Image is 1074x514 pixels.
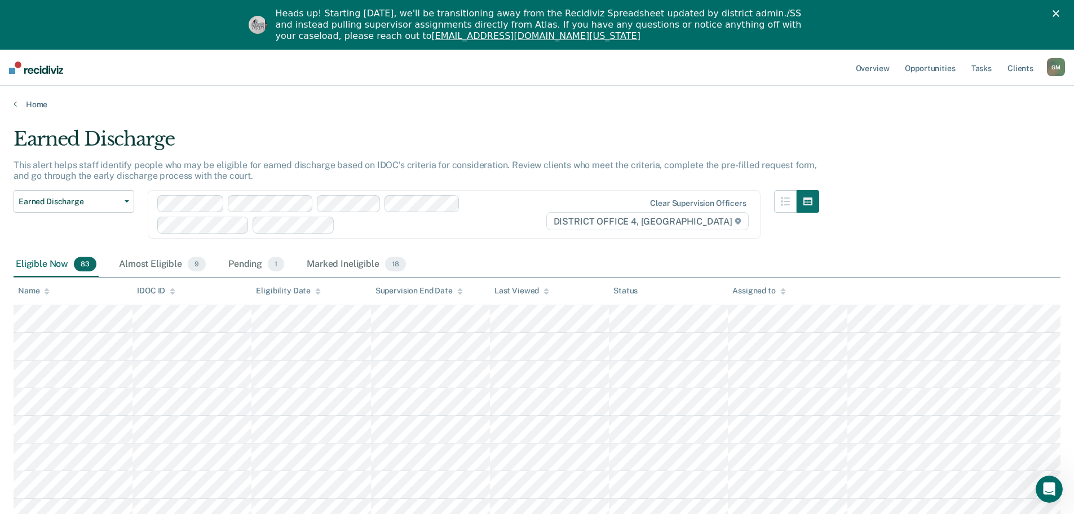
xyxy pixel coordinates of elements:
div: Assigned to [732,286,785,296]
a: Home [14,99,1060,109]
span: 9 [188,257,206,271]
span: 1 [268,257,284,271]
div: G M [1047,58,1065,76]
div: Eligible Now83 [14,252,99,277]
div: Earned Discharge [14,128,819,160]
div: Name [18,286,50,296]
div: Close [1053,10,1064,17]
div: Marked Ineligible18 [304,252,408,277]
p: This alert helps staff identify people who may be eligible for earned discharge based on IDOC’s c... [14,160,817,181]
span: 18 [385,257,406,271]
div: IDOC ID [137,286,175,296]
div: Almost Eligible9 [117,252,208,277]
div: Pending1 [226,252,286,277]
div: Last Viewed [494,286,549,296]
span: 83 [74,257,96,271]
div: Heads up! Starting [DATE], we'll be transitioning away from the Recidiviz Spreadsheet updated by ... [276,8,808,42]
a: Clients [1005,50,1036,86]
button: GM [1047,58,1065,76]
a: Overview [854,50,892,86]
a: Tasks [969,50,994,86]
span: Earned Discharge [19,197,120,207]
a: Opportunities [903,50,957,86]
div: Supervision End Date [375,286,463,296]
button: Earned Discharge [14,190,134,213]
span: DISTRICT OFFICE 4, [GEOGRAPHIC_DATA] [546,212,749,230]
div: Clear supervision officers [650,199,746,208]
a: [EMAIL_ADDRESS][DOMAIN_NAME][US_STATE] [431,30,640,41]
div: Status [613,286,638,296]
img: Profile image for Kim [249,16,267,34]
img: Recidiviz [9,61,63,74]
iframe: Intercom live chat [1036,476,1063,503]
div: Eligibility Date [256,286,321,296]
